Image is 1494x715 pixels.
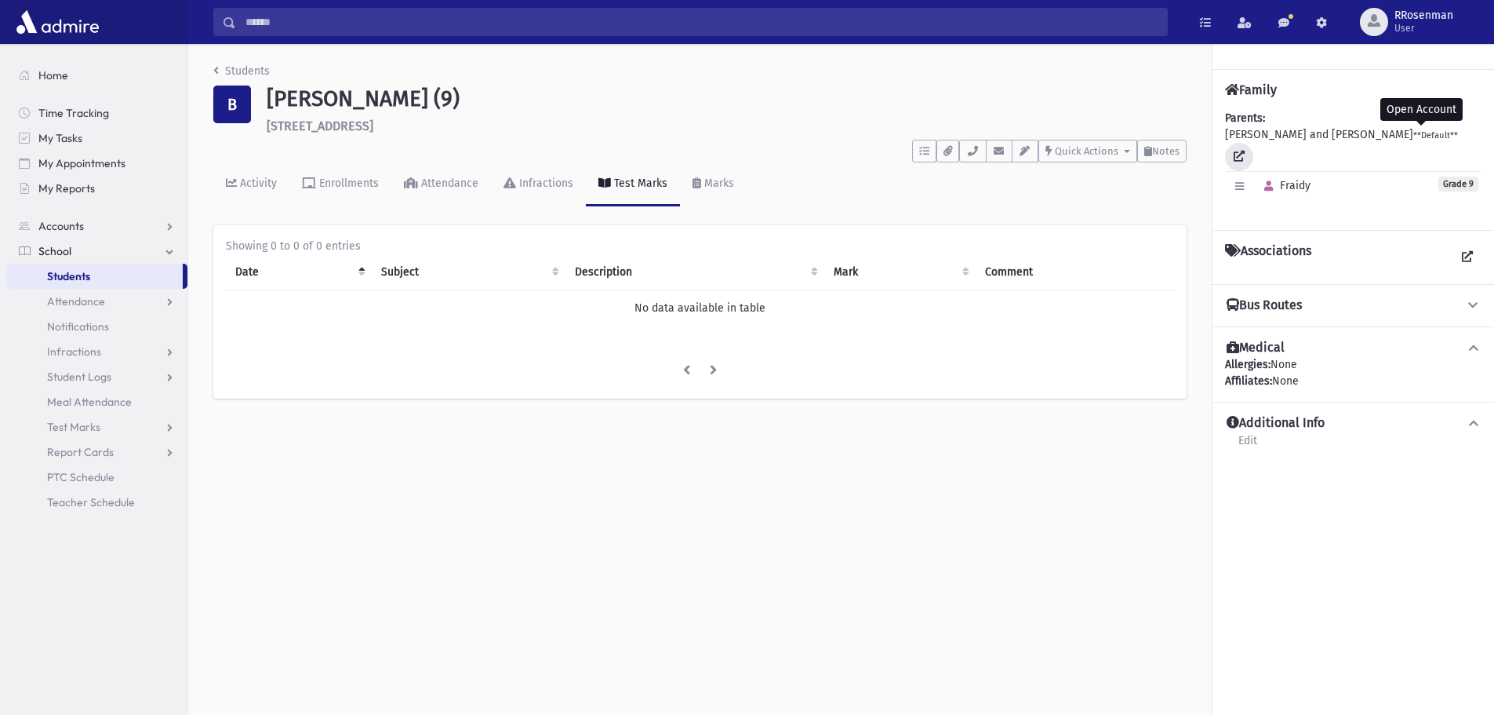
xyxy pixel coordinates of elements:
span: Time Tracking [38,106,109,120]
b: Allergies: [1225,358,1270,371]
span: Attendance [47,294,105,308]
a: School [6,239,187,264]
span: Home [38,68,68,82]
button: Bus Routes [1225,297,1481,314]
a: Attendance [391,162,491,206]
button: Additional Info [1225,415,1481,432]
div: None [1225,373,1481,389]
span: Fraidy [1257,179,1310,192]
td: No data available in table [226,290,1174,326]
a: View all Associations [1453,243,1481,272]
h4: Additional Info [1227,415,1325,432]
a: PTC Schedule [6,465,187,490]
a: Infractions [491,162,586,206]
span: RRosenman [1394,9,1453,22]
h4: Associations [1225,243,1311,272]
img: AdmirePro [13,6,103,38]
span: Test Marks [47,420,100,434]
div: Open Account [1380,98,1463,121]
span: School [38,244,71,258]
div: B [213,86,251,123]
a: My Reports [6,176,187,201]
span: PTC Schedule [47,470,115,484]
div: Infractions [516,177,573,190]
a: Home [6,63,187,88]
button: Notes [1137,140,1187,162]
h1: [PERSON_NAME] (9) [267,86,1187,112]
span: Notifications [47,319,109,334]
a: Accounts [6,213,187,239]
span: Notes [1152,145,1180,157]
span: Report Cards [47,445,114,459]
th: Comment [976,254,1174,290]
a: Test Marks [6,414,187,440]
a: Activity [213,162,289,206]
a: Edit [1238,432,1258,460]
a: Students [213,64,270,78]
a: Meal Attendance [6,389,187,414]
th: Description: activate to sort column ascending [565,254,825,290]
b: Affiliates: [1225,374,1272,388]
span: Quick Actions [1055,145,1118,157]
button: Quick Actions [1038,140,1137,162]
h4: Bus Routes [1227,297,1302,314]
a: Enrollments [289,162,391,206]
nav: breadcrumb [213,63,270,86]
a: Infractions [6,339,187,364]
h4: Family [1225,82,1277,97]
span: My Reports [38,181,95,195]
button: Medical [1225,340,1481,356]
div: Marks [701,177,734,190]
input: Search [236,8,1167,36]
b: Parents: [1225,111,1265,125]
div: Enrollments [316,177,379,190]
a: Marks [680,162,747,206]
span: Teacher Schedule [47,495,135,509]
h4: Medical [1227,340,1285,356]
div: None [1225,356,1481,389]
a: Teacher Schedule [6,490,187,515]
th: Mark : activate to sort column ascending [824,254,976,290]
span: Student Logs [47,370,111,384]
div: Test Marks [611,177,667,190]
span: Grade 9 [1438,177,1478,192]
span: My Appointments [38,156,125,170]
h6: [STREET_ADDRESS] [267,119,1187,133]
a: My Tasks [6,126,187,151]
span: Accounts [38,219,84,233]
span: Students [47,269,90,283]
span: Meal Attendance [47,395,132,409]
span: User [1394,22,1453,35]
th: Date: activate to sort column descending [226,254,372,290]
a: My Appointments [6,151,187,176]
div: [PERSON_NAME] and [PERSON_NAME] [1225,110,1481,217]
a: Notifications [6,314,187,339]
span: Infractions [47,345,101,359]
a: Time Tracking [6,100,187,126]
span: My Tasks [38,131,82,145]
div: Attendance [418,177,478,190]
a: Test Marks [586,162,680,206]
a: Student Logs [6,364,187,389]
th: Subject: activate to sort column ascending [372,254,565,290]
a: Attendance [6,289,187,314]
a: Report Cards [6,440,187,465]
div: Activity [237,177,277,190]
div: Showing 0 to 0 of 0 entries [226,238,1174,254]
a: Students [6,264,183,289]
